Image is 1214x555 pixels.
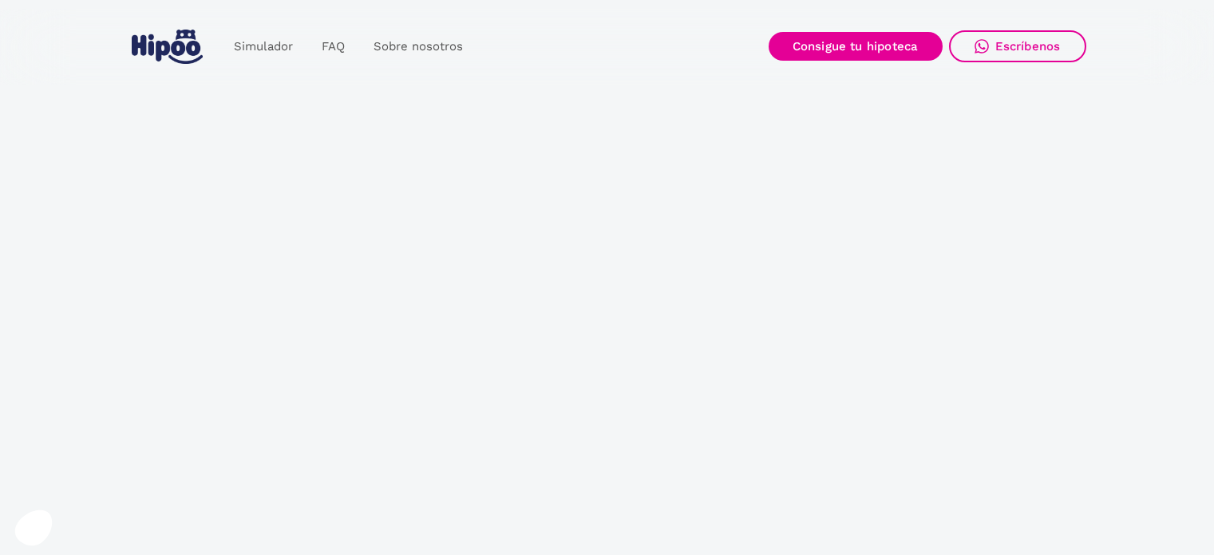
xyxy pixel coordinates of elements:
div: Escríbenos [995,39,1061,54]
a: Sobre nosotros [359,31,477,62]
a: FAQ [307,31,359,62]
a: Escríbenos [949,30,1086,62]
a: Consigue tu hipoteca [769,32,943,61]
a: Simulador [219,31,307,62]
a: home [129,23,207,70]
